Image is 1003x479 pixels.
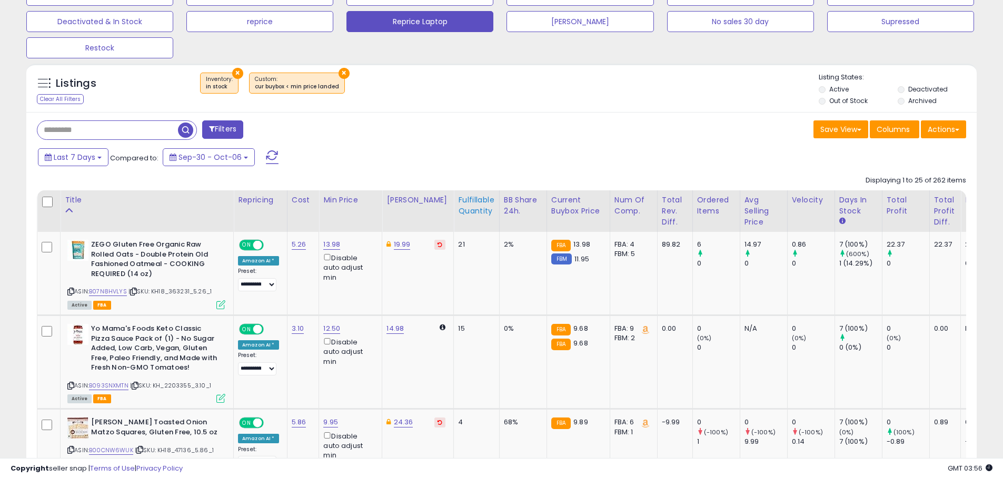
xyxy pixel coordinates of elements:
a: 13.98 [323,239,340,250]
a: 5.26 [292,239,306,250]
button: Columns [870,120,919,138]
img: 51OI2PqlxyL._SL40_.jpg [67,240,88,261]
div: Preset: [238,446,279,470]
div: 7 (100%) [839,240,882,249]
div: [PERSON_NAME] [386,195,449,206]
span: Sep-30 - Oct-06 [178,152,242,162]
span: Compared to: [110,153,158,163]
div: FBA: 6 [614,417,649,427]
div: Amazon AI * [238,434,279,443]
div: Cost [292,195,315,206]
div: Total Profit Diff. [934,195,957,228]
a: Terms of Use [90,463,135,473]
div: BB Share 24h. [504,195,542,217]
div: 0 [697,417,740,427]
a: B00CNW6WUK [89,446,133,455]
span: ON [240,241,253,250]
div: 0 [792,259,835,268]
span: 13.98 [573,239,590,249]
div: 0.00 [662,324,684,333]
div: 0.89 [934,417,953,427]
div: -0.89 [887,437,929,446]
div: Amazon AI * [238,340,279,350]
small: (0%) [887,334,901,342]
button: Save View [813,120,868,138]
span: 9.89 [573,417,588,427]
div: Velocity [792,195,830,206]
div: seller snap | | [11,464,183,474]
a: B07N8HVLYS [89,287,127,296]
span: Columns [877,124,910,135]
button: Supressed [827,11,974,32]
div: 0 [697,324,740,333]
div: Fulfillable Quantity [458,195,494,217]
div: in stock [206,83,233,90]
div: 4 [458,417,491,427]
label: Active [829,85,849,94]
div: ASIN: [67,417,225,466]
div: 0 [887,324,929,333]
div: 0 [792,417,835,427]
span: | SKU: KH_2203355_3.10_1 [130,381,211,390]
div: 0 [887,343,929,352]
div: Disable auto adjust min [323,430,374,461]
small: FBA [551,240,571,251]
div: 6 [697,240,740,249]
div: ASIN: [67,240,225,308]
small: (0%) [697,334,712,342]
div: Clear All Filters [37,94,84,104]
div: 0 [697,259,740,268]
a: 5.86 [292,417,306,427]
span: OFF [262,419,279,427]
label: Out of Stock [829,96,868,105]
span: OFF [262,325,279,334]
div: Num of Comp. [614,195,653,217]
div: 15 [458,324,491,333]
button: × [339,68,350,79]
span: Inventory : [206,75,233,91]
button: reprice [186,11,333,32]
div: 0.14 [792,437,835,446]
span: Custom: [255,75,339,91]
span: 9.68 [573,323,588,333]
span: All listings currently available for purchase on Amazon [67,301,92,310]
span: 9.68 [573,338,588,348]
span: FBA [93,301,111,310]
small: (0%) [839,428,854,436]
button: Last 7 Days [38,148,108,166]
button: Sep-30 - Oct-06 [163,148,255,166]
a: 3.10 [292,323,304,334]
small: (100%) [893,428,915,436]
small: (-100%) [704,428,728,436]
button: Restock [26,37,173,58]
div: 7 (100%) [839,324,882,333]
div: Total Profit [887,195,925,217]
div: Preset: [238,352,279,375]
small: Days In Stock. [839,217,846,226]
button: Filters [202,120,243,139]
div: 7 (100%) [839,437,882,446]
div: 22.37 [934,240,953,249]
b: Yo Mama's Foods Keto Classic Pizza Sauce Pack of (1) - No Sugar Added, Low Carb, Vegan, Gluten Fr... [91,324,219,375]
span: Last 7 Days [54,152,95,162]
span: ON [240,325,253,334]
small: (600%) [846,250,869,258]
div: 0.86 [792,240,835,249]
div: 0 [887,259,929,268]
div: 14.97 [744,240,787,249]
div: 2% [504,240,539,249]
h5: Listings [56,76,96,91]
div: 7 (100%) [839,417,882,427]
div: FBM: 5 [614,249,649,259]
img: 51ShnwiBtnL._SL40_.jpg [67,417,88,439]
div: cur buybox < min price landed [255,83,339,90]
a: Privacy Policy [136,463,183,473]
small: FBA [551,324,571,335]
label: Deactivated [908,85,948,94]
div: 0 [792,343,835,352]
span: OFF [262,241,279,250]
span: | SKU: KH18_47136_5.86_1 [135,446,214,454]
button: Reprice Laptop [346,11,493,32]
a: 14.98 [386,323,404,334]
div: 89.82 [662,240,684,249]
